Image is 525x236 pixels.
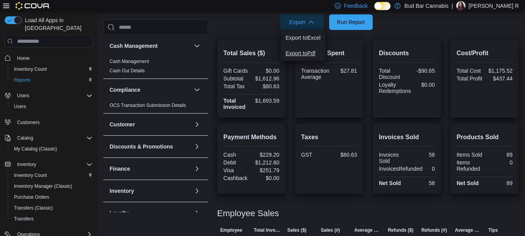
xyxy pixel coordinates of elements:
p: [PERSON_NAME] R [469,1,519,10]
div: $251.79 [253,167,279,173]
div: Cash Management [103,57,208,79]
span: Users [14,91,92,100]
div: Loyalty Redemptions [379,82,411,94]
strong: Net Sold [379,180,401,186]
div: $0.00 [414,82,435,88]
span: Purchase Orders [11,192,92,202]
span: Refunds ($) [388,227,413,233]
span: Customers [14,117,92,127]
h3: Discounts & Promotions [110,143,173,150]
button: My Catalog (Classic) [8,143,96,154]
button: Customers [2,117,96,128]
span: Cash Management [110,58,149,65]
div: $437.44 [486,75,513,82]
a: Cash Management [110,59,149,64]
div: -$90.65 [408,68,435,74]
span: Employee [220,227,242,233]
div: GST [301,152,328,158]
div: $0.00 [253,175,279,181]
span: Transfers (Classic) [14,205,53,211]
button: Compliance [110,86,191,94]
button: Loyalty [110,209,191,217]
button: Inventory [192,186,202,196]
a: OCS Transaction Submission Details [110,103,186,108]
a: Cash Out Details [110,68,145,73]
span: Users [14,103,26,110]
button: Users [14,91,32,100]
span: Catalog [17,135,33,141]
h2: Average Spent [301,49,357,58]
div: Transaction Average [301,68,330,80]
span: Sales ($) [287,227,306,233]
div: InvoicesRefunded [379,166,422,172]
h2: Discounts [379,49,435,58]
h2: Invoices Sold [379,133,435,142]
div: Debit [223,159,250,166]
div: $1,612.96 [253,75,279,82]
a: Home [14,54,33,63]
button: Finance [110,165,191,173]
button: Catalog [2,133,96,143]
div: Cashback [223,175,250,181]
button: Home [2,52,96,63]
div: Total Cost [457,68,483,74]
span: Inventory [14,160,92,169]
div: Total Profit [457,75,483,82]
h2: Payment Methods [223,133,279,142]
div: Items Sold [457,152,483,158]
div: $27.81 [332,68,357,74]
span: Run Report [337,18,365,26]
div: $1,212.60 [253,159,279,166]
span: Tips [488,227,498,233]
span: Inventory Count [11,171,92,180]
strong: Total Invoiced [223,98,246,110]
div: $80.63 [331,152,357,158]
span: Average Refund [455,227,482,233]
button: Inventory [110,187,191,195]
button: Inventory [2,159,96,170]
strong: Net Sold [457,180,479,186]
span: Inventory Manager (Classic) [14,183,72,189]
div: Invoices Sold [379,152,405,164]
button: Users [2,90,96,101]
button: Customer [110,121,191,128]
span: Reports [11,75,92,85]
a: Purchase Orders [11,192,52,202]
div: 58 [408,152,435,158]
h3: Employee Sales [217,209,279,218]
span: My Catalog (Classic) [11,144,92,154]
div: Subtotal [223,75,250,82]
span: Feedback [344,2,368,10]
h3: Finance [110,165,130,173]
div: Kellie R [456,1,466,10]
button: Inventory Count [8,64,96,75]
a: Transfers [11,214,37,224]
span: My Catalog (Classic) [14,146,57,152]
a: Inventory Count [11,171,50,180]
div: Total Discount [379,68,405,80]
div: Total Tax [223,83,250,89]
span: Inventory Manager (Classic) [11,182,92,191]
span: Cash Out Details [110,68,145,74]
div: $1,693.59 [253,98,279,104]
h2: Total Sales ($) [223,49,279,58]
button: Inventory Manager (Classic) [8,181,96,192]
span: Transfers [11,214,92,224]
div: Compliance [103,101,208,113]
input: Dark Mode [374,2,391,10]
button: Loyalty [192,208,202,218]
h2: Taxes [301,133,357,142]
button: Reports [8,75,96,86]
span: Users [11,102,92,111]
button: Discounts & Promotions [192,142,202,151]
h3: Cash Management [110,42,158,50]
span: Export to Pdf [286,50,321,56]
span: Catalog [14,133,92,143]
button: Export toPdf [281,45,325,61]
h3: Customer [110,121,135,128]
button: Discounts & Promotions [110,143,191,150]
button: Compliance [192,85,202,94]
div: Visa [223,167,250,173]
button: Inventory [14,160,39,169]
